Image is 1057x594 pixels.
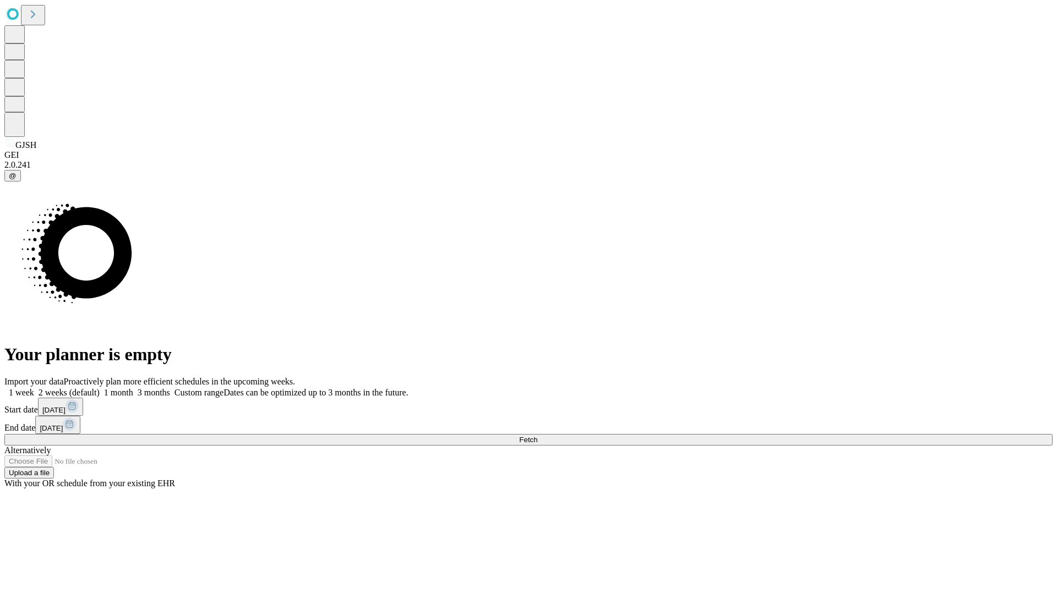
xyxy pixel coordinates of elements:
span: With your OR schedule from your existing EHR [4,479,175,488]
button: @ [4,170,21,182]
button: Upload a file [4,467,54,479]
span: 3 months [138,388,170,397]
button: [DATE] [35,416,80,434]
span: Dates can be optimized up to 3 months in the future. [224,388,408,397]
span: @ [9,172,17,180]
h1: Your planner is empty [4,344,1053,365]
span: 1 week [9,388,34,397]
span: [DATE] [40,424,63,432]
span: Fetch [519,436,537,444]
span: 2 weeks (default) [39,388,100,397]
div: GEI [4,150,1053,160]
span: Proactively plan more efficient schedules in the upcoming weeks. [64,377,295,386]
span: 1 month [104,388,133,397]
button: [DATE] [38,398,83,416]
div: Start date [4,398,1053,416]
button: Fetch [4,434,1053,446]
span: Custom range [175,388,224,397]
div: 2.0.241 [4,160,1053,170]
span: [DATE] [42,406,66,414]
span: Alternatively [4,446,51,455]
span: GJSH [15,140,36,150]
div: End date [4,416,1053,434]
span: Import your data [4,377,64,386]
